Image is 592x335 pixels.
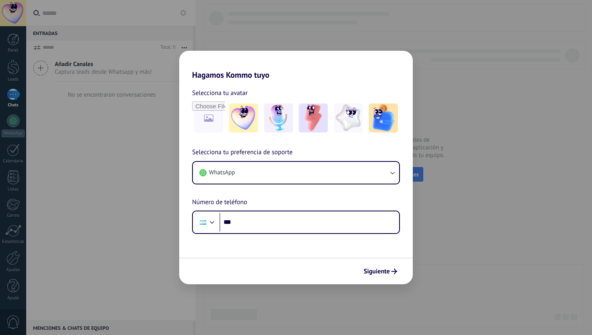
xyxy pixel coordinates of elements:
img: -4.jpeg [334,103,363,132]
img: -2.jpeg [264,103,293,132]
button: Siguiente [360,265,401,278]
h2: Hagamos Kommo tuyo [179,51,413,80]
span: Siguiente [364,269,390,274]
img: -5.jpeg [369,103,398,132]
img: -3.jpeg [299,103,328,132]
div: Argentina: + 54 [195,214,211,231]
span: Selecciona tu preferencia de soporte [192,147,293,158]
span: Número de teléfono [192,197,247,208]
img: -1.jpeg [229,103,258,132]
span: WhatsApp [209,169,235,177]
button: WhatsApp [193,162,399,184]
span: Selecciona tu avatar [192,88,248,98]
